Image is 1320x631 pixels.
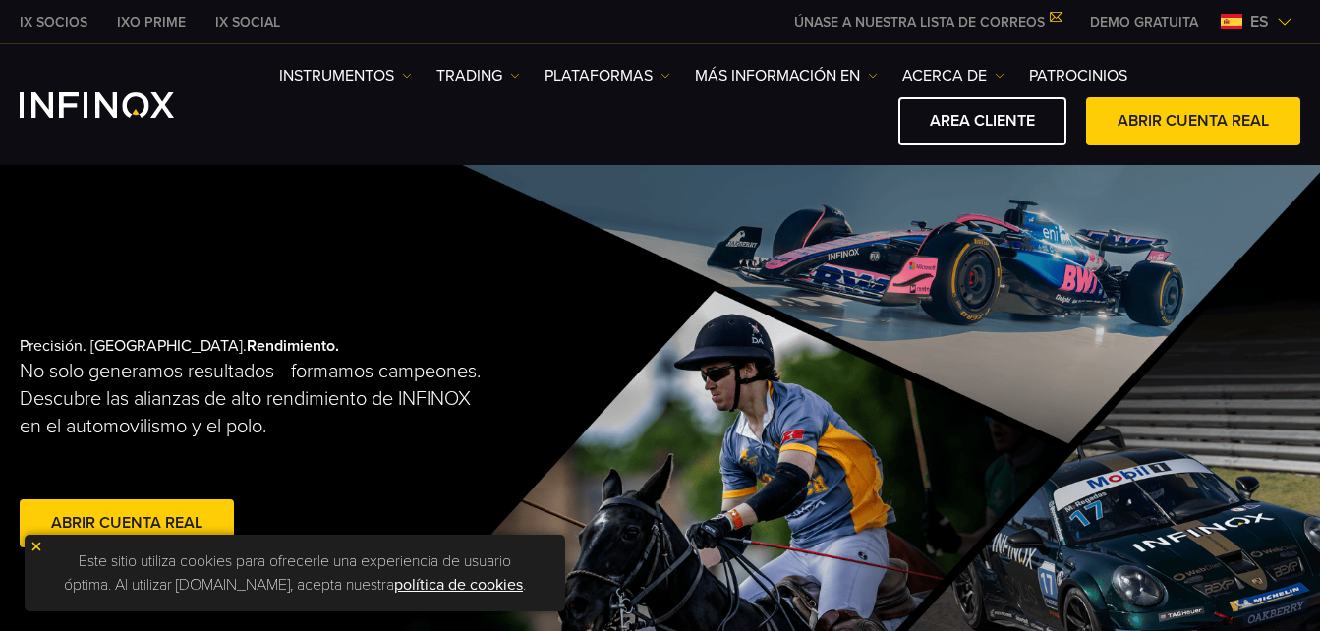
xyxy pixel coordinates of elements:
[20,499,234,547] a: Abrir cuenta real
[247,336,339,356] strong: Rendimiento.
[1029,64,1127,87] a: Patrocinios
[29,540,43,553] img: yellow close icon
[1086,97,1300,145] a: ABRIR CUENTA REAL
[201,12,295,32] a: INFINOX
[20,92,220,118] a: INFINOX Logo
[1075,12,1213,32] a: INFINOX MENU
[34,545,555,602] p: Este sitio utiliza cookies para ofrecerle una experiencia de usuario óptima. Al utilizar [DOMAIN_...
[902,64,1004,87] a: ACERCA DE
[102,12,201,32] a: INFINOX
[695,64,878,87] a: Más información en
[279,64,412,87] a: Instrumentos
[20,358,481,440] p: No solo generamos resultados—formamos campeones. Descubre las alianzas de alto rendimiento de INF...
[898,97,1066,145] a: AREA CLIENTE
[1242,10,1277,33] span: es
[436,64,520,87] a: TRADING
[20,305,596,584] div: Precisión. [GEOGRAPHIC_DATA].
[5,12,102,32] a: INFINOX
[394,575,523,595] a: política de cookies
[779,14,1075,30] a: ÚNASE A NUESTRA LISTA DE CORREOS
[545,64,670,87] a: PLATAFORMAS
